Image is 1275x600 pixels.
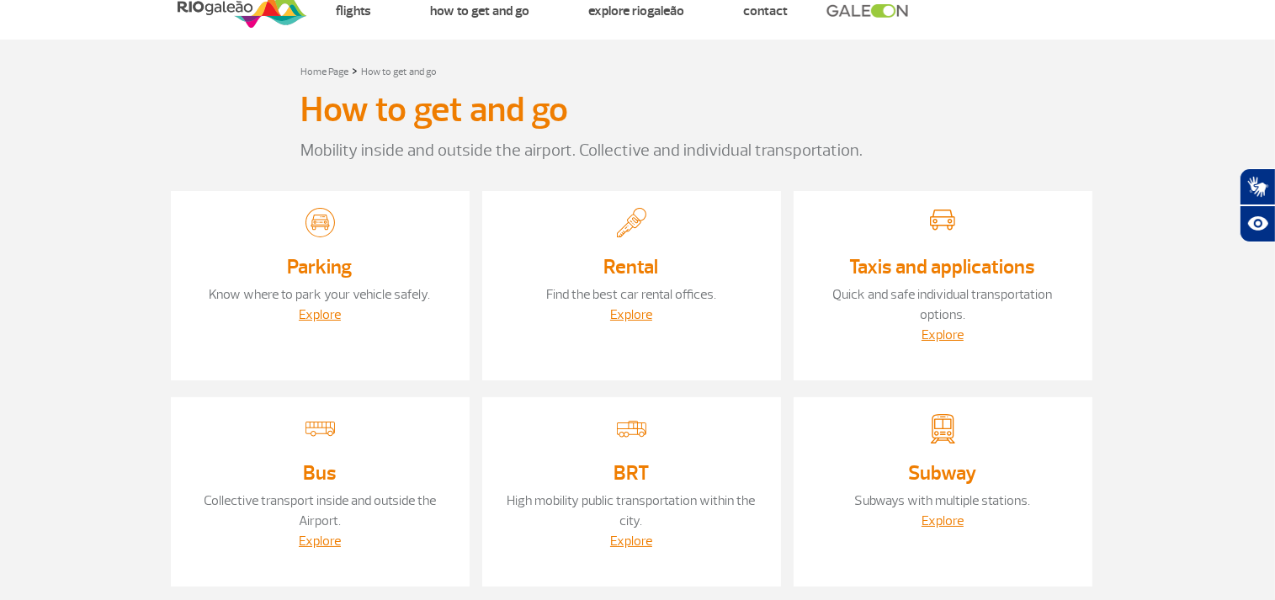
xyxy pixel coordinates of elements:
a: > [353,61,359,80]
a: Explore [299,306,341,323]
a: Explore [299,533,341,550]
a: Quick and safe individual transportation options. [833,286,1053,323]
a: Know where to park your vehicle safely. [210,286,431,303]
a: Bus [303,460,337,486]
button: Abrir tradutor de língua de sinais. [1240,168,1275,205]
h3: How to get and go [301,89,569,131]
a: Home Page [301,66,349,78]
a: Flights [337,3,372,19]
a: Rental [604,254,659,279]
a: How to get and go [431,3,530,19]
a: Explore [922,512,964,529]
p: Mobility inside and outside the airport. Collective and individual transportation. [301,138,975,163]
button: Abrir recursos assistivos. [1240,205,1275,242]
div: Plugin de acessibilidade da Hand Talk. [1240,168,1275,242]
a: High mobility public transportation within the city. [507,492,756,529]
a: Explore [610,306,652,323]
a: Parking [288,254,353,279]
a: Contact [744,3,789,19]
a: Collective transport inside and outside the Airport. [204,492,436,529]
a: Explore RIOgaleão [589,3,685,19]
a: Subway [909,460,977,486]
a: How to get and go [362,66,438,78]
a: Explore [922,327,964,343]
a: BRT [614,460,649,486]
a: Subways with multiple stations. [855,492,1031,509]
a: Explore [610,533,652,550]
a: Find the best car rental offices. [546,286,716,303]
a: Taxis and applications [850,254,1036,279]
